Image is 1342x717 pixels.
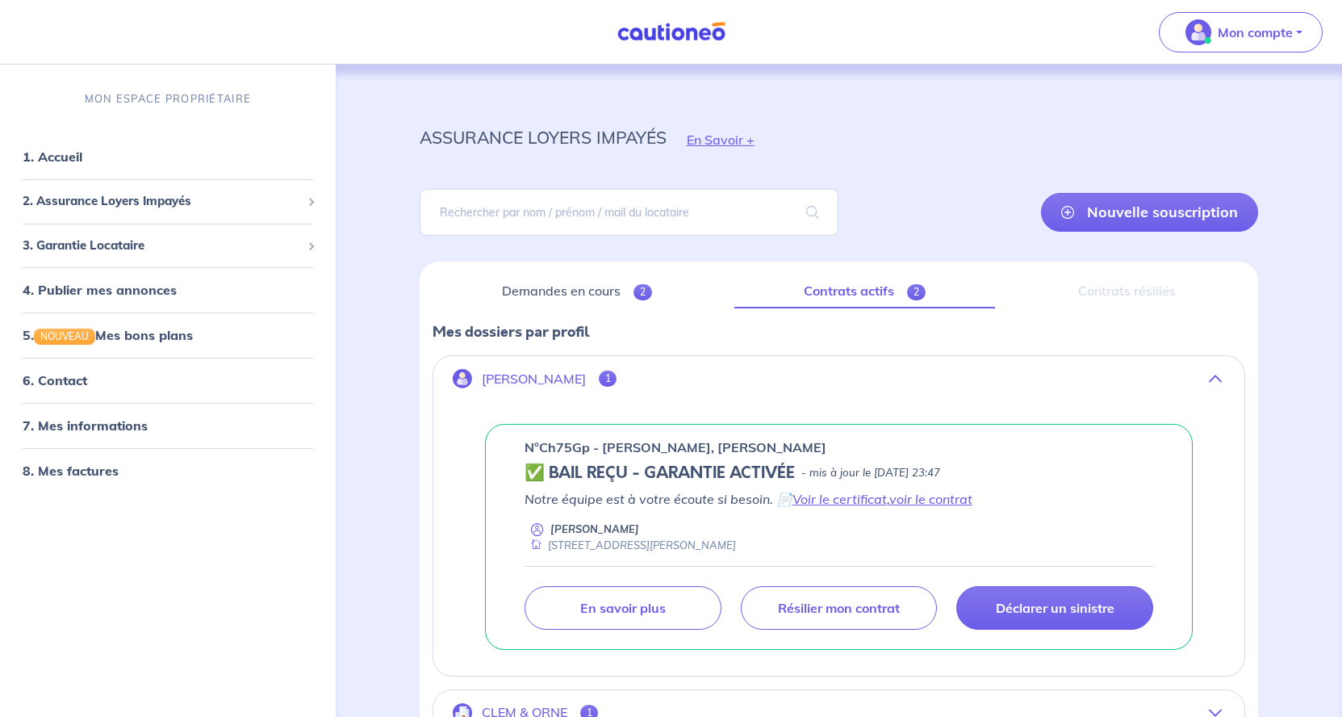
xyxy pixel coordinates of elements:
[778,600,900,616] p: Résilier mon contrat
[6,455,329,487] div: 8. Mes factures
[6,186,329,217] div: 2. Assurance Loyers Impayés
[1218,23,1293,42] p: Mon compte
[420,123,667,152] p: assurance loyers impayés
[956,586,1153,630] a: Déclarer un sinistre
[525,489,1153,509] p: Notre équipe est à votre écoute si besoin. 📄 ,
[734,275,995,308] a: Contrats actifs2
[525,463,1153,483] div: state: CONTRACT-VALIDATED, Context: NEW,MAYBE-CERTIFICATE,RELATIONSHIP,LESSOR-DOCUMENTS
[599,371,617,387] span: 1
[6,274,329,306] div: 4. Publier mes annonces
[633,284,652,300] span: 2
[792,491,887,507] a: Voir le certificat
[580,600,666,616] p: En savoir plus
[85,91,251,107] p: MON ESPACE PROPRIÉTAIRE
[889,491,972,507] a: voir le contrat
[433,275,721,308] a: Demandes en cours2
[23,327,193,343] a: 5.NOUVEAUMes bons plans
[801,465,940,481] p: - mis à jour le [DATE] 23:47
[1185,19,1211,45] img: illu_account_valid_menu.svg
[433,321,1245,342] p: Mes dossiers par profil
[23,282,177,298] a: 4. Publier mes annonces
[550,522,639,537] p: [PERSON_NAME]
[23,417,148,434] a: 7. Mes informations
[420,189,839,236] input: Rechercher par nom / prénom / mail du locataire
[6,409,329,442] div: 7. Mes informations
[23,463,119,479] a: 8. Mes factures
[433,359,1244,398] button: [PERSON_NAME]1
[907,284,926,300] span: 2
[787,190,838,235] span: search
[525,438,826,457] p: n°Ch75Gp - [PERSON_NAME], [PERSON_NAME]
[6,140,329,173] div: 1. Accueil
[23,236,301,254] span: 3. Garantie Locataire
[23,372,87,388] a: 6. Contact
[1041,193,1258,232] a: Nouvelle souscription
[453,369,472,388] img: illu_account.svg
[525,538,736,553] div: [STREET_ADDRESS][PERSON_NAME]
[525,586,721,630] a: En savoir plus
[525,463,795,483] h5: ✅ BAIL REÇU - GARANTIE ACTIVÉE
[23,149,82,165] a: 1. Accueil
[667,116,775,163] button: En Savoir +
[6,229,329,261] div: 3. Garantie Locataire
[6,364,329,396] div: 6. Contact
[6,319,329,351] div: 5.NOUVEAUMes bons plans
[611,22,732,42] img: Cautioneo
[482,371,586,387] p: [PERSON_NAME]
[23,192,301,211] span: 2. Assurance Loyers Impayés
[741,586,938,630] a: Résilier mon contrat
[1159,12,1323,52] button: illu_account_valid_menu.svgMon compte
[996,600,1114,616] p: Déclarer un sinistre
